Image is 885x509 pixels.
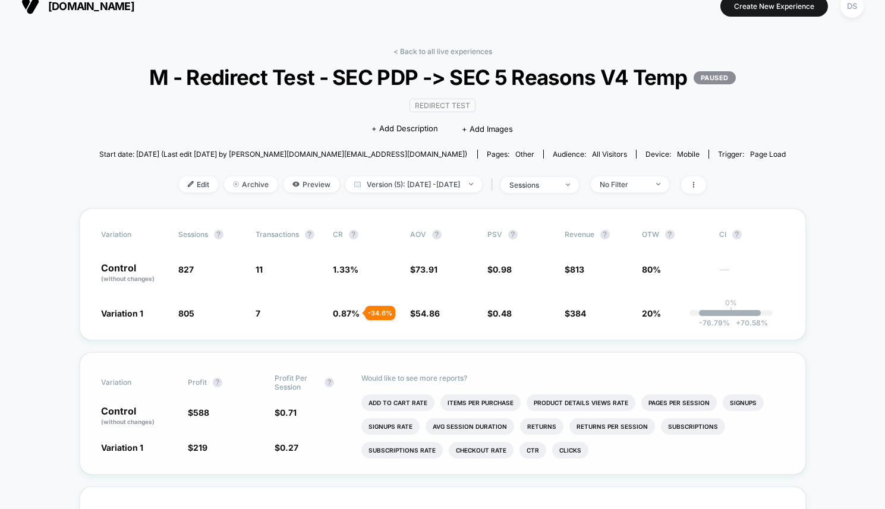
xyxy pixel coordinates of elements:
[565,264,584,274] span: $
[665,230,675,239] button: ?
[415,308,440,318] span: 54.86
[553,150,627,159] div: Audience:
[361,418,420,435] li: Signups Rate
[275,374,319,391] span: Profit Per Session
[101,418,155,425] span: (without changes)
[487,264,512,274] span: $
[565,230,594,239] span: Revenue
[284,176,339,192] span: Preview
[449,442,514,459] li: Checkout Rate
[519,442,546,459] li: Ctr
[642,264,661,274] span: 80%
[515,150,534,159] span: other
[488,176,500,194] span: |
[188,378,207,387] span: Profit
[509,181,557,189] div: sessions
[101,275,155,282] span: (without changes)
[224,176,278,192] span: Archive
[718,150,786,159] div: Trigger:
[462,124,513,134] span: + Add Images
[570,264,584,274] span: 813
[354,181,361,187] img: calendar
[214,230,223,239] button: ?
[410,99,475,112] span: Redirect Test
[565,308,586,318] span: $
[426,418,514,435] li: Avg Session Duration
[642,230,707,239] span: OTW
[677,150,700,159] span: mobile
[178,230,208,239] span: Sessions
[333,264,358,274] span: 1.33 %
[636,150,708,159] span: Device:
[178,264,194,274] span: 827
[101,406,176,426] p: Control
[361,374,784,382] p: Would like to see more reports?
[101,308,143,318] span: Variation 1
[193,442,207,453] span: 219
[487,230,502,239] span: PSV
[661,418,725,435] li: Subscriptions
[566,184,570,186] img: end
[641,394,717,411] li: Pages Per Session
[730,307,732,316] p: |
[345,176,482,192] span: Version (5): [DATE] - [DATE]
[256,264,263,274] span: 11
[719,266,785,283] span: ---
[432,230,442,239] button: ?
[469,183,473,185] img: end
[730,318,768,327] span: 70.58 %
[736,318,741,327] span: +
[600,180,647,189] div: No Filter
[193,407,209,418] span: 588
[178,308,194,318] span: 805
[487,308,512,318] span: $
[656,183,660,185] img: end
[732,230,742,239] button: ?
[101,230,166,239] span: Variation
[493,308,512,318] span: 0.48
[440,394,521,411] li: Items Per Purchase
[280,407,297,418] span: 0.71
[694,71,736,84] p: PAUSED
[333,308,360,318] span: 0.87 %
[101,374,166,391] span: Variation
[410,308,440,318] span: $
[188,181,194,187] img: edit
[410,230,426,239] span: AOV
[213,378,222,387] button: ?
[552,442,588,459] li: Clicks
[275,442,298,453] span: $
[361,394,434,411] li: Add To Cart Rate
[493,264,512,274] span: 0.98
[592,150,627,159] span: All Visitors
[188,442,207,453] span: $
[642,308,661,318] span: 20%
[333,230,343,239] span: CR
[410,264,437,274] span: $
[569,418,655,435] li: Returns Per Session
[325,378,334,387] button: ?
[134,65,752,90] span: M - Redirect Test - SEC PDP -> SEC 5 Reasons V4 Temp
[600,230,610,239] button: ?
[487,150,534,159] div: Pages:
[723,394,764,411] li: Signups
[725,298,737,307] p: 0%
[188,407,209,418] span: $
[305,230,314,239] button: ?
[719,230,785,239] span: CI
[570,308,586,318] span: 384
[233,181,239,187] img: end
[527,394,635,411] li: Product Details Views Rate
[699,318,730,327] span: -76.79 %
[99,150,467,159] span: Start date: [DATE] (Last edit [DATE] by [PERSON_NAME][DOMAIN_NAME][EMAIL_ADDRESS][DOMAIN_NAME])
[393,47,492,56] a: < Back to all live experiences
[371,123,438,135] span: + Add Description
[101,263,166,283] p: Control
[256,308,260,318] span: 7
[349,230,358,239] button: ?
[508,230,518,239] button: ?
[101,442,143,453] span: Variation 1
[280,442,298,453] span: 0.27
[179,176,218,192] span: Edit
[361,442,443,459] li: Subscriptions Rate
